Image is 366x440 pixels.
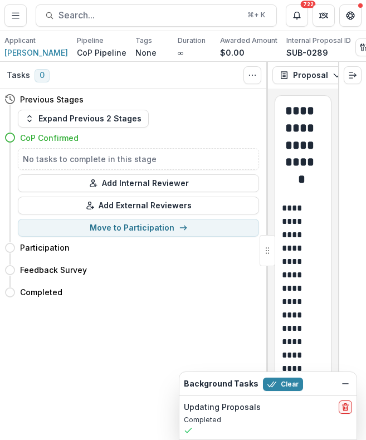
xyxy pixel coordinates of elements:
[18,174,259,192] button: Add Internal Reviewer
[178,47,183,58] p: ∞
[286,4,308,27] button: Notifications
[286,47,328,58] p: SUB-0289
[135,47,157,58] p: None
[18,110,149,128] button: Expand Previous 2 Stages
[184,415,352,425] p: Completed
[20,264,87,276] h4: Feedback Survey
[135,36,152,46] p: Tags
[184,403,261,412] h2: Updating Proposals
[220,36,277,46] p: Awarded Amount
[36,4,277,27] button: Search...
[272,66,349,84] button: Proposal
[77,47,126,58] p: CoP Pipeline
[245,9,267,21] div: ⌘ + K
[301,1,316,8] div: 722
[4,36,36,46] p: Applicant
[263,378,303,391] button: Clear
[220,47,245,58] p: $0.00
[339,4,362,27] button: Get Help
[58,10,241,21] span: Search...
[4,4,27,27] button: Toggle Menu
[18,219,259,237] button: Move to Participation
[20,132,79,144] h4: CoP Confirmed
[339,400,352,414] button: delete
[344,66,362,84] button: Expand right
[77,36,104,46] p: Pipeline
[4,47,68,58] a: [PERSON_NAME]
[23,153,254,165] h5: No tasks to complete in this stage
[313,4,335,27] button: Partners
[286,36,351,46] p: Internal Proposal ID
[20,94,84,105] h4: Previous Stages
[339,377,352,390] button: Dismiss
[35,69,50,82] span: 0
[184,379,258,389] h2: Background Tasks
[18,197,259,214] button: Add External Reviewers
[20,286,62,298] h4: Completed
[243,66,261,84] button: Toggle View Cancelled Tasks
[20,242,70,253] h4: Participation
[7,70,30,81] h3: Tasks
[178,36,206,46] p: Duration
